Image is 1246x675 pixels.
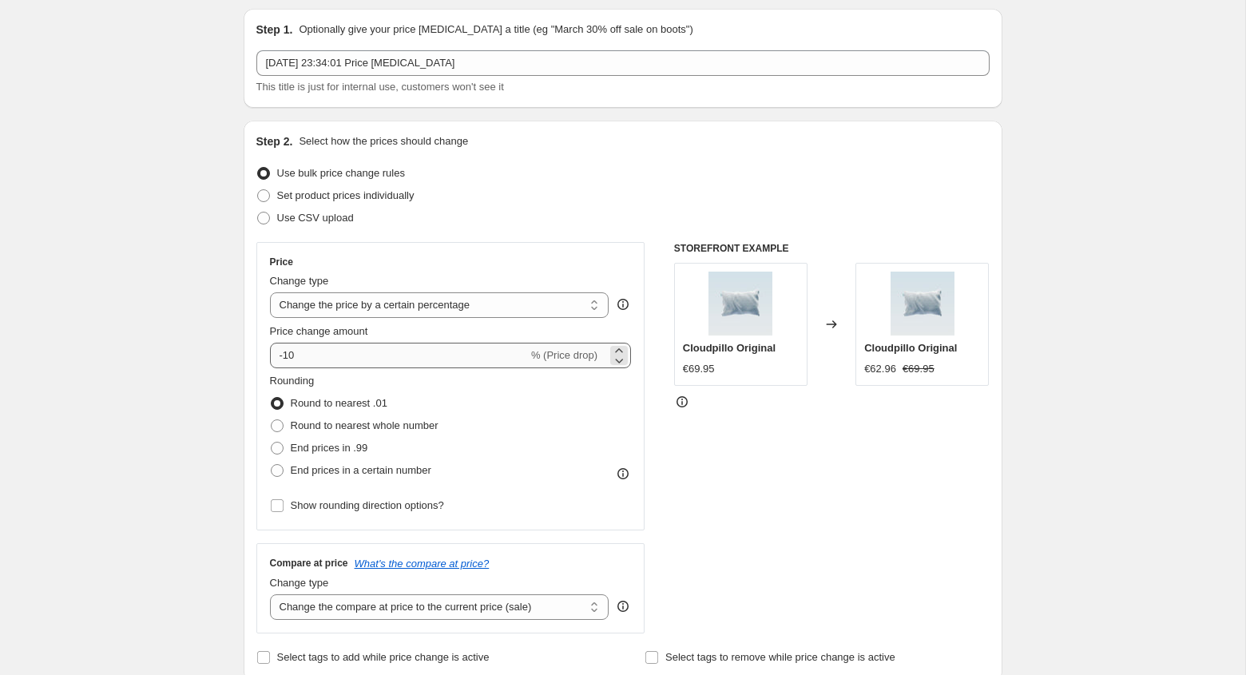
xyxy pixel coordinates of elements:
div: €69.95 [683,361,715,377]
span: End prices in .99 [291,442,368,454]
input: 30% off holiday sale [256,50,990,76]
span: Show rounding direction options? [291,499,444,511]
div: €62.96 [864,361,896,377]
span: Change type [270,577,329,589]
h3: Price [270,256,293,268]
span: Cloudpillo Original [683,342,776,354]
span: Price change amount [270,325,368,337]
span: Change type [270,275,329,287]
button: What's the compare at price? [355,558,490,570]
span: Set product prices individually [277,189,415,201]
div: help [615,296,631,312]
h3: Compare at price [270,557,348,570]
h6: STOREFRONT EXAMPLE [674,242,990,255]
h2: Step 2. [256,133,293,149]
p: Optionally give your price [MEDICAL_DATA] a title (eg "March 30% off sale on boots") [299,22,692,38]
h2: Step 1. [256,22,293,38]
span: Round to nearest whole number [291,419,438,431]
span: % (Price drop) [531,349,597,361]
input: -15 [270,343,528,368]
img: single-cloudpillo-original_80x.jpg [708,272,772,336]
img: single-cloudpillo-original_80x.jpg [891,272,954,336]
span: Round to nearest .01 [291,397,387,409]
p: Select how the prices should change [299,133,468,149]
span: Select tags to add while price change is active [277,651,490,663]
strike: €69.95 [903,361,935,377]
span: End prices in a certain number [291,464,431,476]
div: help [615,598,631,614]
span: Cloudpillo Original [864,342,957,354]
span: This title is just for internal use, customers won't see it [256,81,504,93]
span: Use CSV upload [277,212,354,224]
span: Rounding [270,375,315,387]
span: Use bulk price change rules [277,167,405,179]
span: Select tags to remove while price change is active [665,651,895,663]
